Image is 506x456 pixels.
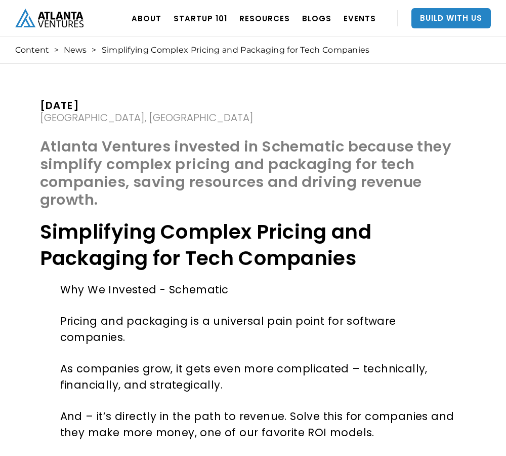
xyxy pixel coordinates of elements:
a: BLOGS [302,4,331,32]
p: As companies grow, it gets even more complicated – technically, financially, and strategically. [60,361,463,393]
div: > [92,45,96,55]
a: Build With Us [411,8,491,28]
a: News [64,45,87,55]
div: [DATE] [40,100,254,110]
h1: Atlanta Ventures invested in Schematic because they simplify complex pricing and packaging for te... [40,138,467,214]
a: Content [15,45,49,55]
div: Simplifying Complex Pricing and Packaging for Tech Companies [102,45,370,55]
h1: Simplifying Complex Pricing and Packaging for Tech Companies [40,219,467,272]
a: RESOURCES [239,4,290,32]
div: [GEOGRAPHIC_DATA], [GEOGRAPHIC_DATA] [40,112,254,123]
p: Why We Invested - Schematic [60,282,463,298]
div: > [54,45,59,55]
a: ABOUT [132,4,161,32]
a: EVENTS [344,4,376,32]
a: Startup 101 [174,4,227,32]
p: And – it’s directly in the path to revenue. Solve this for companies and they make more money, on... [60,408,463,441]
p: Pricing and packaging is a universal pain point for software companies. [60,313,463,346]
